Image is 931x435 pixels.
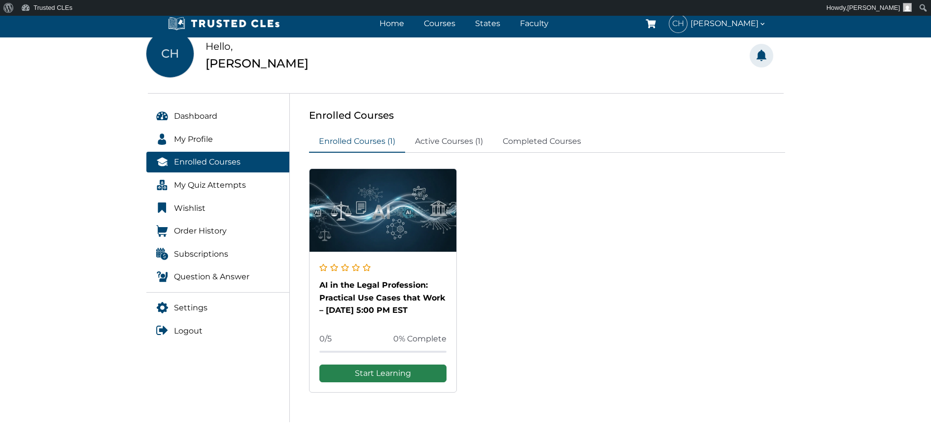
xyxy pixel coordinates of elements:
span: CH [146,30,194,77]
a: Faculty [517,16,551,31]
span: Order History [174,225,227,237]
span: Settings [174,301,207,314]
a: States [473,16,503,31]
span: 0% Complete [393,333,447,345]
div: [PERSON_NAME] [206,54,309,73]
span: Dashboard [174,110,217,123]
a: Logout [146,321,290,341]
span: Subscriptions [174,248,228,261]
a: Question & Answer [146,267,290,287]
a: Home [377,16,407,31]
span: [PERSON_NAME] [690,17,766,30]
span: My Quiz Attempts [174,179,246,192]
a: Enrolled Courses [146,152,290,172]
a: Enrolled Courses (1) [309,131,405,153]
img: AI in the Legal Profession: Practical Use Cases that Work – 10/15 – 5:00 PM EST [310,169,457,252]
a: Active Courses (1) [405,131,493,153]
a: Settings [146,298,290,318]
span: Enrolled Courses [174,156,241,168]
div: Hello, [206,38,309,54]
a: Completed Courses [493,131,591,153]
a: AI in the Legal Profession: Practical Use Cases that Work – [DATE] 5:00 PM EST [319,280,445,315]
a: Order History [146,221,290,241]
div: Enrolled Courses [309,107,785,123]
span: CH [669,15,687,33]
span: [PERSON_NAME] [847,4,900,11]
a: My Profile [146,129,290,150]
span: Wishlist [174,202,206,215]
span: Logout [174,325,203,337]
a: Dashboard [146,106,290,127]
span: 0/5 [319,333,332,345]
a: Subscriptions [146,244,290,265]
a: Courses [421,16,458,31]
a: Start Learning [319,365,447,382]
span: Question & Answer [174,270,249,283]
img: Trusted CLEs [165,16,283,31]
a: My Quiz Attempts [146,175,290,196]
span: My Profile [174,133,213,146]
a: Wishlist [146,198,290,219]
